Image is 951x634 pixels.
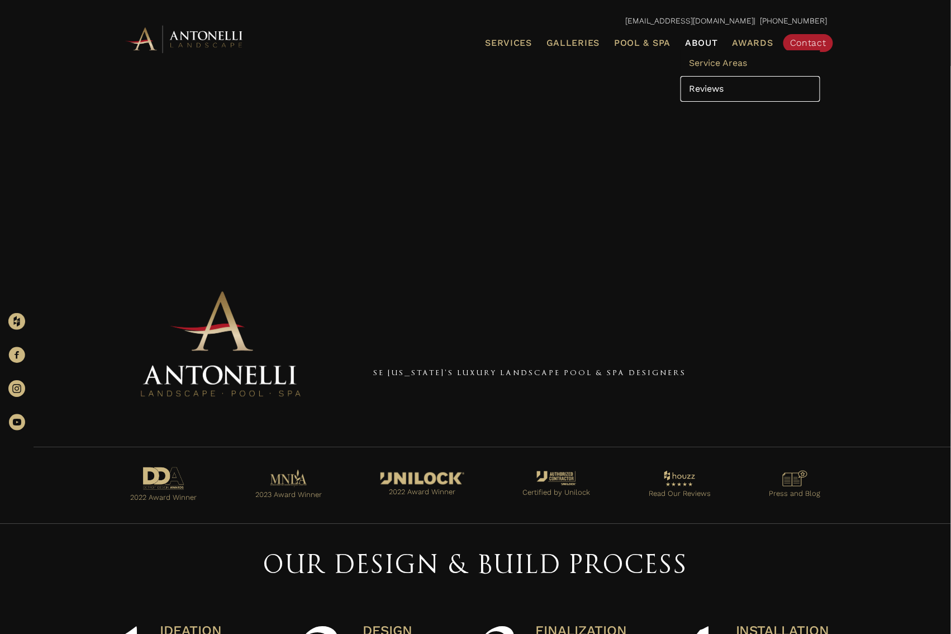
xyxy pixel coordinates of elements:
span: Pool & Spa [614,37,671,48]
a: Reviews [681,76,820,102]
a: Go to https://www.houzz.com/professionals/landscape-architects-and-landscape-designers/antonelli-... [631,468,729,504]
img: Houzz [8,313,25,330]
a: [EMAIL_ADDRESS][DOMAIN_NAME] [625,16,754,25]
span: Galleries [546,37,600,48]
span: Service Areas [689,58,747,68]
a: SE [US_STATE]'s Luxury Landscape Pool & Spa Designers [373,368,686,377]
span: Our Design & Build Process [263,549,688,579]
a: Pool & Spa [610,36,675,50]
a: Galleries [542,36,604,50]
img: Antonelli Horizontal Logo [123,23,246,54]
a: Go to https://antonellilandscape.com/pool-and-spa/executive-sweet/ [112,464,215,507]
a: Go to https://antonellilandscape.com/press-media/ [751,468,839,503]
a: Awards [728,36,778,50]
span: About [685,39,718,48]
a: Contact [783,34,833,52]
span: Contact [790,37,826,48]
span: Reviews [689,83,724,94]
span: Awards [733,37,773,48]
span: Services [485,39,532,48]
a: Services [481,36,536,50]
a: Go to https://antonellilandscape.com/unilock-authorized-contractor/ [505,469,608,503]
p: | [PHONE_NUMBER] [123,14,828,29]
a: Service Areas [681,50,820,76]
a: About [681,36,722,50]
a: Go to https://antonellilandscape.com/pool-and-spa/dont-stop-believing/ [237,467,340,505]
img: Antonelli Stacked Logo [137,287,305,403]
a: Go to https://antonellilandscape.com/featured-projects/the-white-house/ [362,470,482,501]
